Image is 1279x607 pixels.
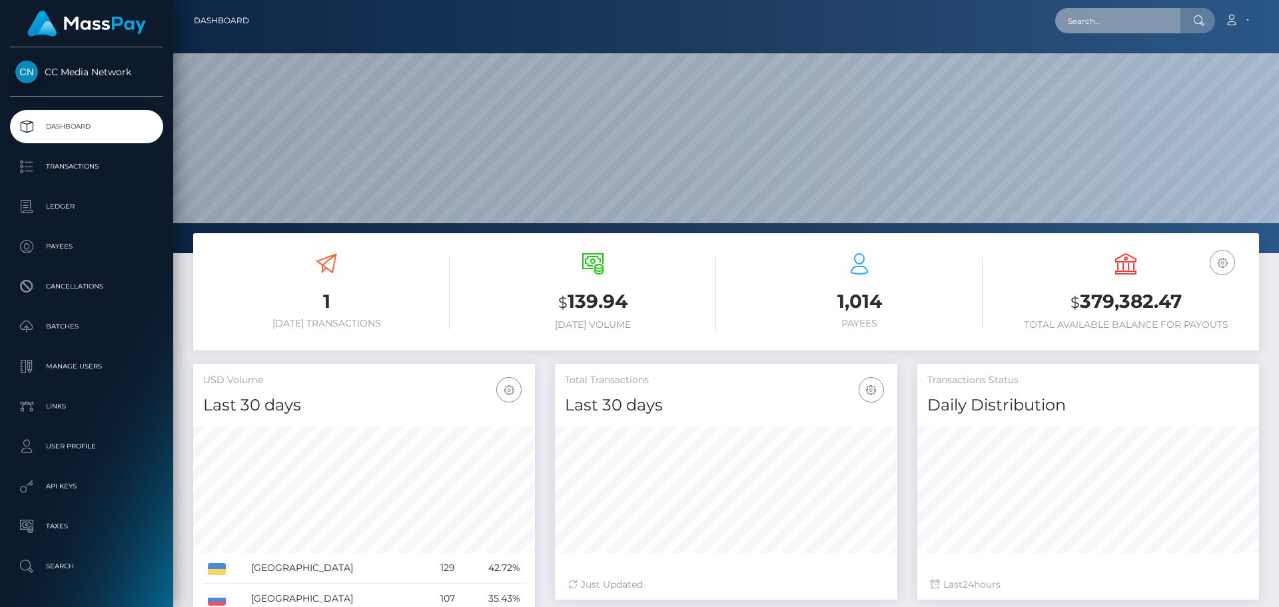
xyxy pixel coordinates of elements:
[10,390,163,423] a: Links
[927,394,1249,417] h4: Daily Distribution
[558,293,568,312] small: $
[10,350,163,383] a: Manage Users
[10,230,163,263] a: Payees
[15,277,158,297] p: Cancellations
[460,553,525,584] td: 42.72%
[15,61,38,83] img: CC Media Network
[194,7,249,35] a: Dashboard
[15,516,158,536] p: Taxes
[208,563,226,575] img: UA.png
[565,374,887,387] h5: Total Transactions
[927,374,1249,387] h5: Transactions Status
[736,289,983,314] h3: 1,014
[470,319,716,330] h6: [DATE] Volume
[15,316,158,336] p: Batches
[15,556,158,576] p: Search
[15,237,158,257] p: Payees
[422,553,460,584] td: 129
[963,578,974,590] span: 24
[1070,293,1080,312] small: $
[15,197,158,217] p: Ledger
[10,430,163,463] a: User Profile
[203,374,525,387] h5: USD Volume
[203,318,450,329] h6: [DATE] Transactions
[15,396,158,416] p: Links
[10,110,163,143] a: Dashboard
[931,578,1246,592] div: Last hours
[15,436,158,456] p: User Profile
[10,510,163,543] a: Taxes
[10,66,163,78] span: CC Media Network
[15,476,158,496] p: API Keys
[736,318,983,329] h6: Payees
[15,117,158,137] p: Dashboard
[10,550,163,583] a: Search
[208,594,226,606] img: RU.png
[10,310,163,343] a: Batches
[27,11,146,37] img: MassPay Logo
[568,578,883,592] div: Just Updated
[10,270,163,303] a: Cancellations
[470,289,716,316] h3: 139.94
[10,150,163,183] a: Transactions
[203,394,525,417] h4: Last 30 days
[246,553,422,584] td: [GEOGRAPHIC_DATA]
[10,190,163,223] a: Ledger
[1003,289,1249,316] h3: 379,382.47
[565,394,887,417] h4: Last 30 days
[203,289,450,314] h3: 1
[1055,8,1180,33] input: Search...
[10,470,163,503] a: API Keys
[15,157,158,177] p: Transactions
[1003,319,1249,330] h6: Total Available Balance for Payouts
[15,356,158,376] p: Manage Users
